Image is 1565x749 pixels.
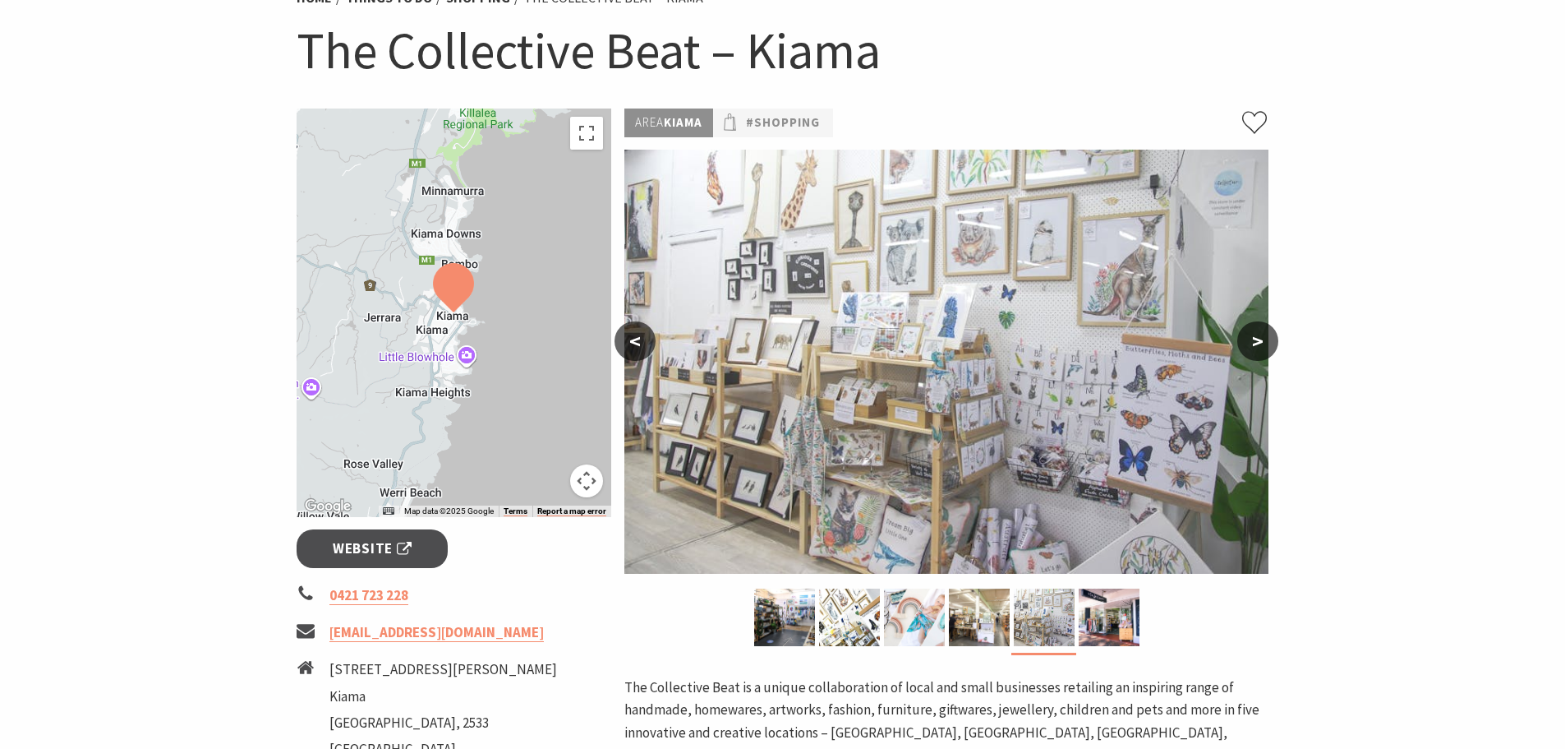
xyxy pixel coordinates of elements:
[329,712,557,734] li: [GEOGRAPHIC_DATA], 2533
[297,529,449,568] a: Website
[333,538,412,560] span: Website
[1014,589,1075,646] img: Art Wall
[301,496,355,517] img: Google
[383,506,394,517] button: Keyboard shortcuts
[624,150,1268,574] img: Art Wall
[329,659,557,681] li: [STREET_ADDRESS][PERSON_NAME]
[754,589,815,646] img: Art and homewares in store
[404,506,494,516] span: Map data ©2025 Google
[949,589,1010,646] img: Jewellery stallholders
[746,113,820,133] a: #Shopping
[1237,321,1278,361] button: >
[329,623,544,642] a: [EMAIL_ADDRESS][DOMAIN_NAME]
[570,117,603,150] button: Toggle fullscreen view
[819,589,880,646] img: Australian native animal art
[329,686,557,708] li: Kiama
[570,465,603,497] button: Map camera controls
[504,506,527,516] a: Terms (opens in new tab)
[329,586,408,605] a: 0421 723 228
[297,17,1269,84] h1: The Collective Beat – Kiama
[1079,589,1139,646] img: Street View of Kiama
[884,589,945,646] img: Pottery, macrame, baby clothes, jewellery
[635,114,664,130] span: Area
[537,506,606,516] a: Report a map error
[614,321,656,361] button: <
[624,109,713,137] p: Kiama
[301,496,355,517] a: Open this area in Google Maps (opens a new window)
